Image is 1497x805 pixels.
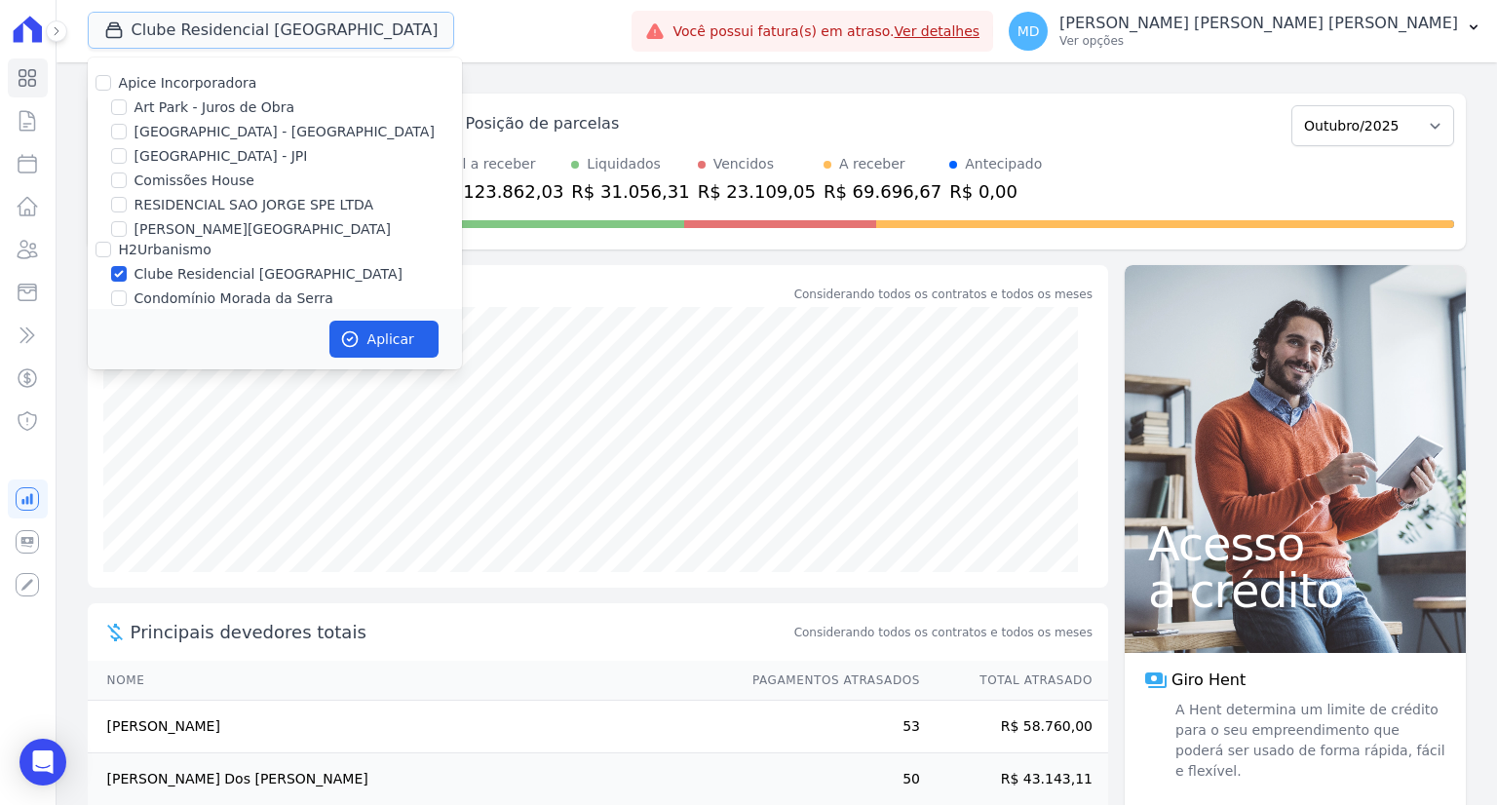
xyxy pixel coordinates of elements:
div: Total a receber [435,154,564,174]
label: Condomínio Morada da Serra [134,288,333,309]
p: [PERSON_NAME] [PERSON_NAME] [PERSON_NAME] [1059,14,1458,33]
div: Liquidados [587,154,661,174]
th: Pagamentos Atrasados [734,661,921,701]
span: MD [1017,24,1040,38]
span: a crédito [1148,567,1442,614]
div: R$ 31.056,31 [571,178,689,205]
div: R$ 23.109,05 [698,178,816,205]
div: R$ 69.696,67 [824,178,941,205]
div: Posição de parcelas [466,112,620,135]
span: Você possui fatura(s) em atraso. [672,21,979,42]
div: R$ 0,00 [949,178,1042,205]
td: 53 [734,701,921,753]
label: Art Park - Juros de Obra [134,97,294,118]
span: Giro Hent [1171,669,1246,692]
button: Aplicar [329,321,439,358]
label: [GEOGRAPHIC_DATA] - JPI [134,146,308,167]
label: [PERSON_NAME][GEOGRAPHIC_DATA] [134,219,391,240]
div: A receber [839,154,905,174]
label: [GEOGRAPHIC_DATA] - [GEOGRAPHIC_DATA] [134,122,435,142]
th: Total Atrasado [921,661,1108,701]
span: A Hent determina um limite de crédito para o seu empreendimento que poderá ser usado de forma ráp... [1171,700,1446,782]
button: MD [PERSON_NAME] [PERSON_NAME] [PERSON_NAME] Ver opções [993,4,1497,58]
td: [PERSON_NAME] [88,701,734,753]
span: Acesso [1148,520,1442,567]
td: R$ 58.760,00 [921,701,1108,753]
th: Nome [88,661,734,701]
label: Apice Incorporadora [119,75,257,91]
span: Principais devedores totais [131,619,790,645]
label: Clube Residencial [GEOGRAPHIC_DATA] [134,264,403,285]
div: Vencidos [713,154,774,174]
div: Antecipado [965,154,1042,174]
a: Ver detalhes [895,23,980,39]
span: Considerando todos os contratos e todos os meses [794,624,1093,641]
button: Clube Residencial [GEOGRAPHIC_DATA] [88,12,455,49]
label: H2Urbanismo [119,242,211,257]
p: Ver opções [1059,33,1458,49]
div: R$ 123.862,03 [435,178,564,205]
div: Considerando todos os contratos e todos os meses [794,286,1093,303]
label: Comissões House [134,171,254,191]
div: Open Intercom Messenger [19,739,66,786]
label: RESIDENCIAL SAO JORGE SPE LTDA [134,195,374,215]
